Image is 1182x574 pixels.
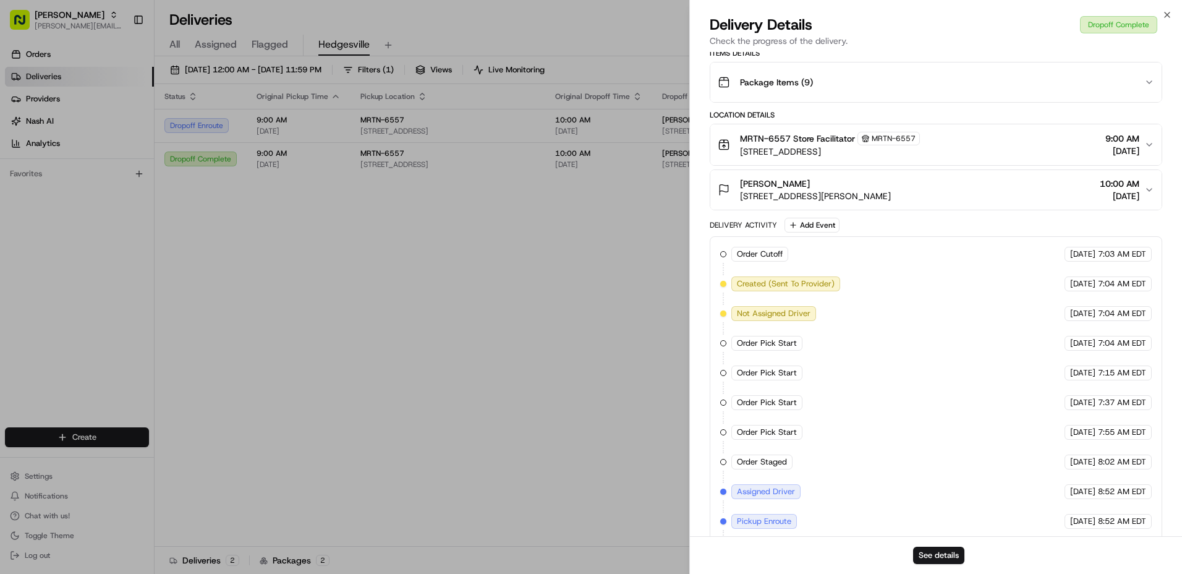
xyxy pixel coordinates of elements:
img: Nash [12,12,37,37]
div: Location Details [710,110,1162,120]
span: [DATE] [1070,249,1095,260]
span: [DATE] [1070,456,1095,468]
span: Order Cutoff [737,249,783,260]
span: Pickup Enroute [737,516,791,527]
div: 💻 [104,181,114,191]
div: Delivery Activity [710,220,777,230]
span: 7:04 AM EDT [1098,338,1146,349]
span: Order Pick Start [737,367,797,379]
span: Knowledge Base [25,179,95,192]
p: Check the progress of the delivery. [710,35,1162,47]
img: 1736555255976-a54dd68f-1ca7-489b-9aae-adbdc363a1c4 [12,118,35,140]
span: 7:15 AM EDT [1098,367,1146,379]
span: API Documentation [117,179,198,192]
span: [DATE] [1070,486,1095,497]
button: [PERSON_NAME][STREET_ADDRESS][PERSON_NAME]10:00 AM[DATE] [710,170,1162,210]
div: Items Details [710,48,1162,58]
span: [DATE] [1100,190,1139,202]
span: [STREET_ADDRESS][PERSON_NAME] [740,190,891,202]
a: 📗Knowledge Base [7,174,100,197]
div: 📗 [12,181,22,191]
span: 7:03 AM EDT [1098,249,1146,260]
span: [DATE] [1070,397,1095,408]
span: [DATE] [1070,278,1095,289]
span: 7:04 AM EDT [1098,308,1146,319]
span: [DATE] [1070,338,1095,349]
span: 7:37 AM EDT [1098,397,1146,408]
span: 10:00 AM [1100,178,1139,190]
span: Package Items ( 9 ) [740,76,813,88]
span: Assigned Driver [737,486,795,497]
span: 8:52 AM EDT [1098,516,1146,527]
span: Order Pick Start [737,338,797,349]
a: Powered byPylon [87,209,150,219]
div: We're available if you need us! [42,131,156,140]
span: Pylon [123,210,150,219]
span: 7:04 AM EDT [1098,278,1146,289]
span: MRTN-6557 Store Facilitator [740,132,855,145]
span: Order Pick Start [737,397,797,408]
span: [DATE] [1070,427,1095,438]
div: Start new chat [42,118,203,131]
span: [DATE] [1070,308,1095,319]
span: 8:02 AM EDT [1098,456,1146,468]
button: MRTN-6557 Store FacilitatorMRTN-6557[STREET_ADDRESS]9:00 AM[DATE] [710,124,1162,165]
span: 9:00 AM [1105,132,1139,145]
span: Delivery Details [710,15,812,35]
span: 7:55 AM EDT [1098,427,1146,438]
a: 💻API Documentation [100,174,203,197]
span: Order Pick Start [737,427,797,438]
button: Add Event [784,218,840,233]
span: [DATE] [1105,145,1139,157]
button: Start new chat [210,122,225,137]
span: [DATE] [1070,516,1095,527]
span: Created (Sent To Provider) [737,278,835,289]
span: [PERSON_NAME] [740,178,810,190]
span: [STREET_ADDRESS] [740,145,920,158]
span: [DATE] [1070,367,1095,379]
button: Package Items (9) [710,62,1162,102]
button: See details [913,547,964,564]
span: Not Assigned Driver [737,308,810,319]
span: MRTN-6557 [872,134,916,143]
p: Welcome 👋 [12,49,225,69]
input: Clear [32,80,204,93]
span: Order Staged [737,456,787,468]
span: 8:52 AM EDT [1098,486,1146,497]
